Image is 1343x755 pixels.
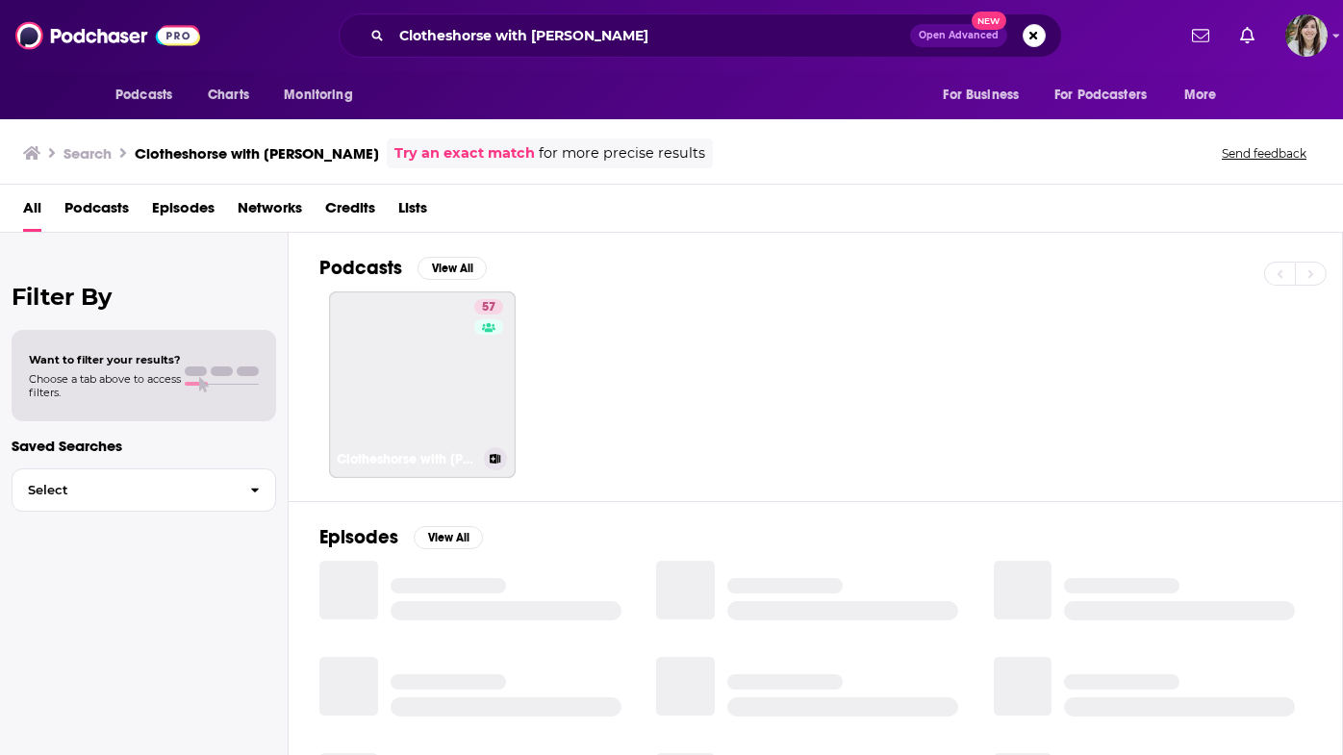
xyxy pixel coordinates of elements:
a: 57Clotheshorse with [PERSON_NAME] [329,291,516,478]
img: Podchaser - Follow, Share and Rate Podcasts [15,17,200,54]
a: Show notifications dropdown [1232,19,1262,52]
h3: Clotheshorse with [PERSON_NAME] [135,144,379,163]
span: 57 [482,298,495,317]
span: Choose a tab above to access filters. [29,372,181,399]
h3: Clotheshorse with [PERSON_NAME] [337,451,476,467]
span: Podcasts [115,82,172,109]
button: Open AdvancedNew [910,24,1007,47]
span: Open Advanced [919,31,999,40]
span: More [1184,82,1217,109]
span: Monitoring [284,82,352,109]
h2: Podcasts [319,256,402,280]
button: View All [414,526,483,549]
a: Show notifications dropdown [1184,19,1217,52]
span: Want to filter your results? [29,353,181,366]
button: open menu [102,77,197,113]
button: View All [418,257,487,280]
a: Networks [238,192,302,232]
span: Logged in as devinandrade [1285,14,1328,57]
img: User Profile [1285,14,1328,57]
a: Lists [398,192,427,232]
a: PodcastsView All [319,256,487,280]
a: Podcasts [64,192,129,232]
button: open menu [270,77,377,113]
button: open menu [929,77,1043,113]
button: open menu [1042,77,1175,113]
h2: Episodes [319,525,398,549]
span: for more precise results [539,142,705,164]
a: Credits [325,192,375,232]
span: For Business [943,82,1019,109]
a: Try an exact match [394,142,535,164]
span: Select [13,484,235,496]
a: Charts [195,77,261,113]
button: Select [12,468,276,512]
button: Show profile menu [1285,14,1328,57]
p: Saved Searches [12,437,276,455]
div: Search podcasts, credits, & more... [339,13,1062,58]
input: Search podcasts, credits, & more... [392,20,910,51]
span: For Podcasters [1054,82,1147,109]
span: Charts [208,82,249,109]
button: Send feedback [1216,145,1312,162]
h3: Search [63,144,112,163]
h2: Filter By [12,283,276,311]
a: All [23,192,41,232]
button: open menu [1171,77,1241,113]
a: Episodes [152,192,215,232]
span: New [972,12,1006,30]
a: EpisodesView All [319,525,483,549]
a: 57 [474,299,503,315]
